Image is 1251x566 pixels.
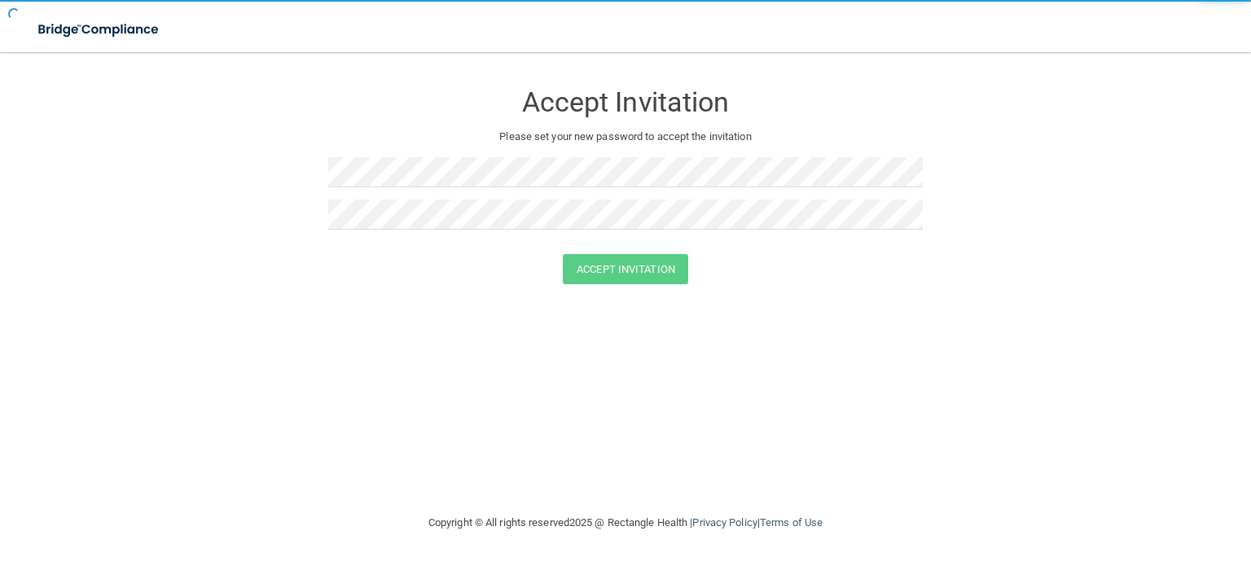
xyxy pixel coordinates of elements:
[692,516,757,529] a: Privacy Policy
[328,87,923,117] h3: Accept Invitation
[340,127,911,147] p: Please set your new password to accept the invitation
[328,497,923,549] div: Copyright © All rights reserved 2025 @ Rectangle Health | |
[760,516,823,529] a: Terms of Use
[24,13,174,46] img: bridge_compliance_login_screen.278c3ca4.svg
[563,254,688,284] button: Accept Invitation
